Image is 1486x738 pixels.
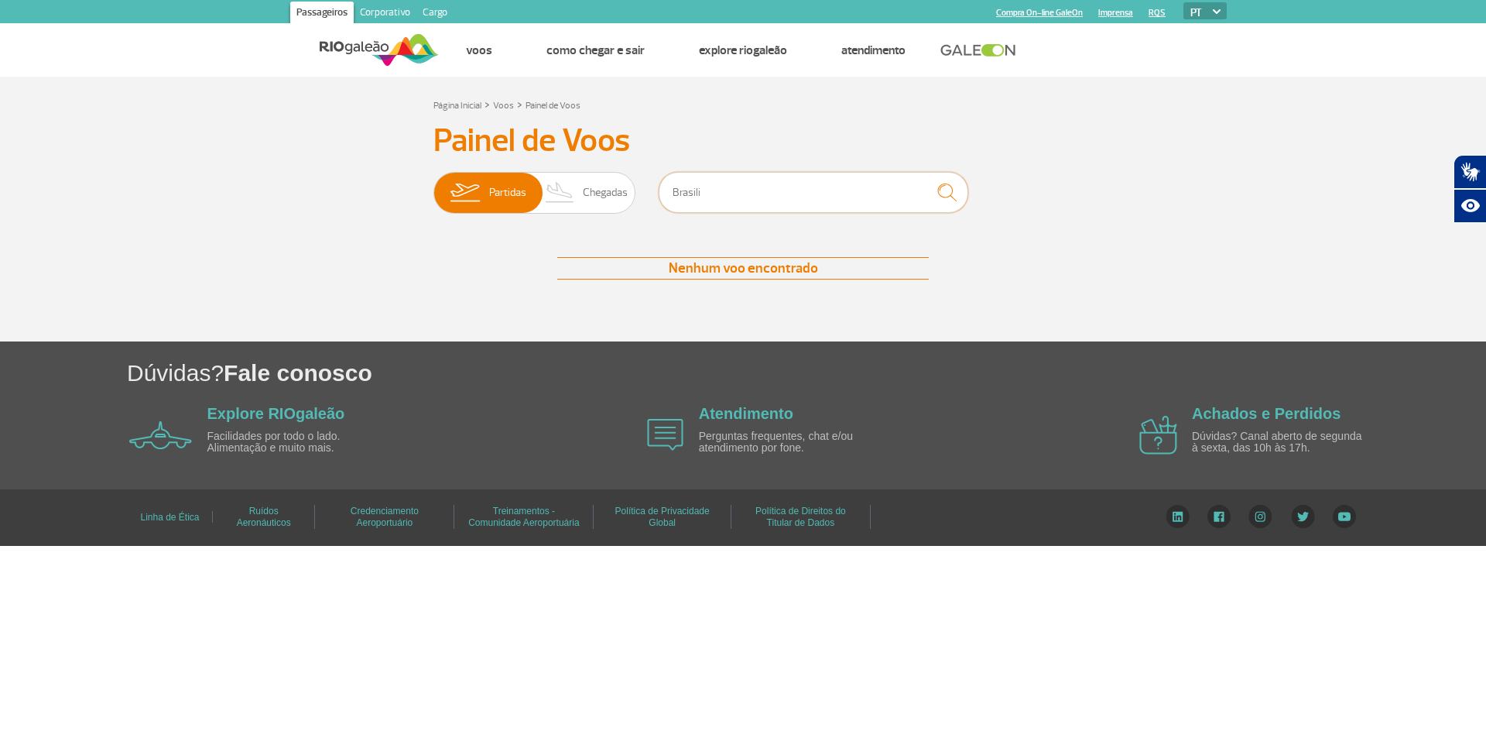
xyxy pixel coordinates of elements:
[290,2,354,26] a: Passageiros
[699,405,793,422] a: Atendimento
[546,43,645,58] a: Como chegar e sair
[466,43,492,58] a: Voos
[493,100,514,112] a: Voos
[1139,416,1177,455] img: airplane icon
[433,100,481,112] a: Página Inicial
[1098,8,1133,18] a: Imprensa
[224,360,372,386] span: Fale conosco
[699,43,787,58] a: Explore RIOgaleão
[1166,505,1190,528] img: LinkedIn
[1192,431,1370,455] p: Dúvidas? Canal aberto de segunda à sexta, das 10h às 17h.
[129,421,192,449] img: airplane icon
[615,500,710,534] a: Política de Privacidade Global
[1453,155,1486,189] button: Abrir tradutor de língua de sinais.
[440,173,489,213] img: slider-embarque
[537,173,583,213] img: slider-desembarque
[1207,505,1231,528] img: Facebook
[755,500,846,534] a: Política de Direitos do Titular de Dados
[647,419,683,451] img: airplane icon
[489,173,526,213] span: Partidas
[433,122,1053,160] h3: Painel de Voos
[1149,8,1166,18] a: RQS
[996,8,1083,18] a: Compra On-line GaleOn
[583,173,628,213] span: Chegadas
[127,357,1486,389] h1: Dúvidas?
[351,500,419,534] a: Credenciamento Aeroportuário
[1333,505,1356,528] img: YouTube
[1453,155,1486,223] div: Plugin de acessibilidade da Hand Talk.
[659,172,968,213] input: Voo, cidade ou cia aérea
[557,257,929,280] div: Nenhum voo encontrado
[207,431,385,455] p: Facilidades por todo o lado. Alimentação e muito mais.
[699,431,877,455] p: Perguntas frequentes, chat e/ou atendimento por fone.
[140,506,199,528] a: Linha de Ética
[468,500,579,534] a: Treinamentos - Comunidade Aeroportuária
[354,2,416,26] a: Corporativo
[484,95,490,113] a: >
[416,2,454,26] a: Cargo
[1248,505,1272,528] img: Instagram
[841,43,906,58] a: Atendimento
[526,100,580,112] a: Painel de Voos
[1453,189,1486,223] button: Abrir recursos assistivos.
[237,500,291,534] a: Ruídos Aeronáuticos
[1291,505,1315,528] img: Twitter
[517,95,522,113] a: >
[1192,405,1340,422] a: Achados e Perdidos
[207,405,345,422] a: Explore RIOgaleão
